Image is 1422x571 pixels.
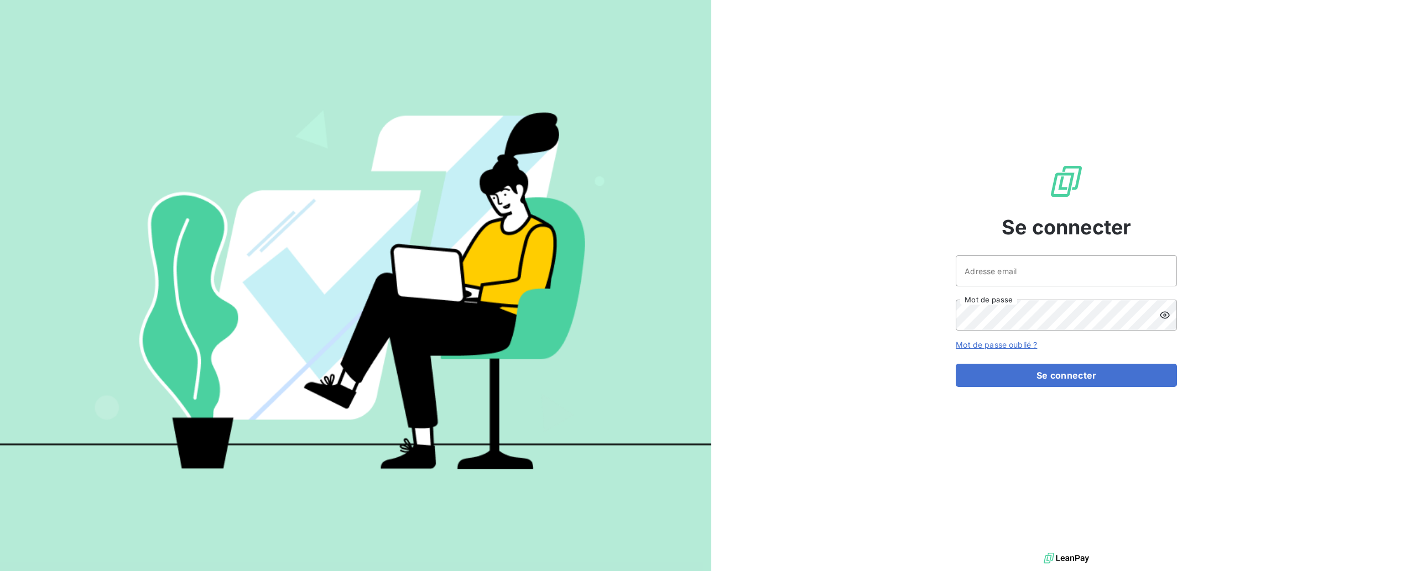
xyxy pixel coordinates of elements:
[956,340,1037,349] a: Mot de passe oublié ?
[1049,164,1084,199] img: Logo LeanPay
[956,364,1177,387] button: Se connecter
[1002,212,1131,242] span: Se connecter
[956,255,1177,286] input: placeholder
[1044,550,1089,567] img: logo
